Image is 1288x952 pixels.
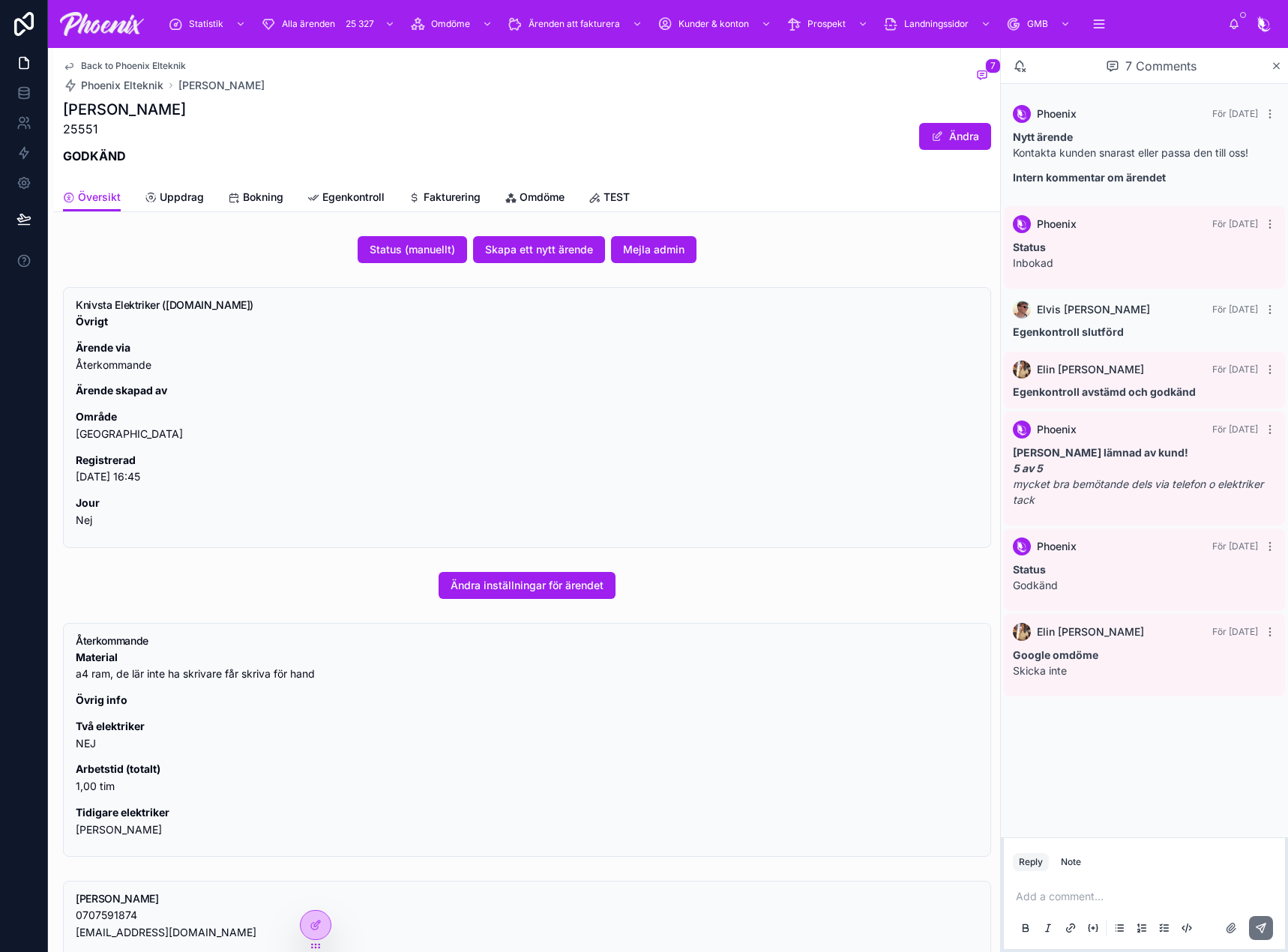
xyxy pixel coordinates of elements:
a: Omdöme [505,184,565,214]
span: Phoenix Elteknik [81,78,163,93]
span: Elvis [PERSON_NAME] [1037,302,1150,317]
a: Prospekt [782,10,876,37]
span: 7 Comments [1125,57,1197,75]
strong: Övrig info [76,693,127,706]
strong: Jour [76,496,100,509]
a: Statistik [163,10,253,37]
a: Översikt [63,184,121,212]
button: Mejla admin [611,236,696,263]
span: Egenkontroll [322,190,385,205]
strong: Egenkontroll slutförd [1013,325,1124,338]
strong: Två elektriker [76,720,145,732]
p: Återkommande [76,340,978,374]
span: Översikt [78,190,121,205]
em: 5 av 5 [1013,462,1043,475]
span: Phoenix [1037,539,1077,554]
span: För [DATE] [1212,424,1258,435]
strong: Ärende via [76,341,130,354]
em: mycket bra bemötande dels via telefon o elektriker tack [1013,477,1263,506]
a: Fakturering [409,184,481,214]
span: För [DATE] [1212,626,1258,637]
span: Kunder & konton [678,18,749,30]
p: Kontakta kunden snarast eller passa den till oss! [1013,129,1276,160]
p: Inbokad [1013,239,1276,271]
strong: Egenkontroll avstämd och godkänd [1013,385,1196,398]
div: 25 327 [341,15,379,33]
span: Ändra inställningar för ärendet [451,578,604,593]
strong: Övrigt [76,315,108,328]
div: **Material** a4 ram, de lär inte ha skrivare får skriva för hand **Övrig info** **Två elektriker*... [76,649,978,839]
span: Uppdrag [160,190,204,205]
span: Fakturering [424,190,481,205]
strong: Nytt ärende [1013,130,1073,143]
span: Back to Phoenix Elteknik [81,60,186,72]
button: Status (manuellt) [358,236,467,263]
strong: Intern kommentar om ärendet [1013,171,1166,184]
h5: Återkommande [76,636,978,646]
button: Reply [1013,853,1049,871]
span: Mejla admin [623,242,684,257]
div: scrollable content [156,7,1228,40]
p: Skicka inte [1013,647,1276,678]
p: a4 ram, de lär inte ha skrivare får skriva för hand [76,649,978,684]
button: Ändra inställningar för ärendet [439,572,616,599]
a: Bokning [228,184,283,214]
span: Ärenden att fakturera [529,18,620,30]
a: Back to Phoenix Elteknik [63,60,186,72]
span: För [DATE] [1212,218,1258,229]
strong: Google omdöme [1013,648,1098,661]
strong: Ärende skapad av [76,384,167,397]
button: Note [1055,853,1087,871]
span: Landningssidor [904,18,969,30]
p: NEJ [76,718,978,753]
a: TEST [589,184,630,214]
span: Status (manuellt) [370,242,455,257]
a: [PERSON_NAME] [178,78,265,93]
div: Note [1061,856,1081,868]
span: Phoenix [1037,217,1077,232]
strong: Status [1013,241,1046,253]
span: Phoenix [1037,106,1077,121]
strong: Status [1013,563,1046,576]
span: 7 [985,58,1001,73]
span: Omdöme [520,190,565,205]
a: Kunder & konton [653,10,779,37]
span: GMB [1027,18,1048,30]
strong: GODKÄND [63,148,126,163]
div: **Övrigt** **Ärende via** Återkommande **Ärende skapad av** **Område** Uppsala **Registrerad** 20... [76,313,978,529]
span: Prospekt [807,18,846,30]
h1: [PERSON_NAME] [63,99,186,120]
a: Uppdrag [145,184,204,214]
a: Landningssidor [879,10,999,37]
strong: Registrerad [76,454,136,466]
a: Omdöme [406,10,500,37]
strong: Material [76,651,118,663]
p: Godkänd [1013,561,1276,593]
p: [GEOGRAPHIC_DATA] [76,409,978,443]
span: Omdöme [431,18,470,30]
h5: Knivsta Elektriker (knivstaelektriker.se) [76,300,978,310]
p: [PERSON_NAME] [76,804,978,839]
p: 1,00 tim [76,761,978,795]
span: Elin [PERSON_NAME] [1037,362,1144,377]
span: Statistik [189,18,223,30]
a: Ärenden att fakturera [503,10,650,37]
strong: Arbetstid (totalt) [76,762,160,775]
span: Skapa ett nytt ärende [485,242,593,257]
strong: Tidigare elektriker [76,806,169,819]
span: För [DATE] [1212,540,1258,552]
span: Alla ärenden [282,18,335,30]
strong: Område [76,410,117,423]
img: App logo [60,12,144,36]
span: Phoenix [1037,422,1077,437]
p: Nej [76,495,978,529]
h5: Anita Westin [76,894,978,904]
p: 25551 [63,120,186,138]
button: Skapa ett nytt ärende [473,236,605,263]
a: Phoenix Elteknik [63,78,163,93]
span: Bokning [243,190,283,205]
span: För [DATE] [1212,364,1258,375]
p: 0707591874 [EMAIL_ADDRESS][DOMAIN_NAME] [76,907,978,942]
span: För [DATE] [1212,108,1258,119]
